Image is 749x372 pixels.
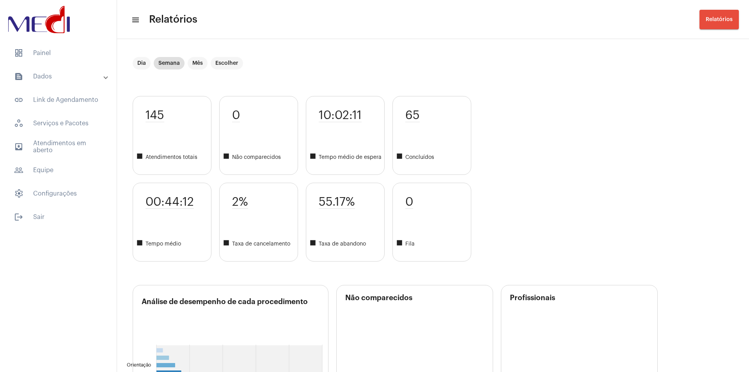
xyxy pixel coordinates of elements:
[188,57,208,69] mat-chip: Mês
[345,294,493,329] h3: Não comparecidos
[8,44,109,62] span: Painel
[510,294,657,329] h3: Profissionais
[149,13,197,26] span: Relatórios
[8,91,109,109] span: Link de Agendamento
[14,95,23,105] mat-icon: sidenav icon
[309,239,319,249] mat-icon: square
[14,166,23,175] mat-icon: sidenav icon
[14,48,23,58] span: sidenav icon
[309,239,384,249] span: Taxa de abandono
[706,17,733,22] span: Relatórios
[223,239,232,249] mat-icon: square
[8,137,109,156] span: Atendimentos em aberto
[405,196,413,209] span: 0
[396,239,471,249] span: Fila
[8,114,109,133] span: Serviços e Pacotes
[156,348,163,352] path: Orientação Concluído 1
[14,72,23,81] mat-icon: sidenav icon
[136,153,146,162] mat-icon: square
[396,153,471,162] span: Concluídos
[232,196,248,209] span: 2%
[223,153,298,162] span: Não comparecidos
[146,196,194,209] span: 00:44:12
[14,119,23,128] span: sidenav icon
[405,109,420,122] span: 65
[396,239,405,249] mat-icon: square
[133,57,151,69] mat-chip: Dia
[223,239,298,249] span: Taxa de cancelamento
[136,153,211,162] span: Atendimentos totais
[14,189,23,198] span: sidenav icon
[8,208,109,226] span: Sair
[131,15,139,25] mat-icon: sidenav icon
[8,184,109,203] span: Configurações
[319,109,362,122] span: 10:02:11
[699,10,739,29] button: Relatórios
[127,363,151,368] text: Orientação
[223,153,232,162] mat-icon: square
[136,239,146,249] mat-icon: square
[309,153,319,162] mat-icon: square
[396,153,405,162] mat-icon: square
[14,212,23,222] mat-icon: sidenav icon
[5,67,117,86] mat-expansion-panel-header: sidenav iconDados
[156,363,175,367] path: Orientação Não compareceu 3
[136,239,211,249] span: Tempo médio
[319,196,355,209] span: 55.17%
[146,109,164,122] span: 145
[232,109,240,122] span: 0
[8,161,109,180] span: Equipe
[142,298,328,328] h3: Análise de desempenho de cada procedimento
[211,57,243,69] mat-chip: Escolher
[309,153,384,162] span: Tempo médio de espera
[6,4,72,35] img: d3a1b5fa-500b-b90f-5a1c-719c20e9830b.png
[14,72,104,81] mat-panel-title: Dados
[156,356,169,360] path: Orientação Pendente 2
[14,142,23,151] mat-icon: sidenav icon
[154,57,185,69] mat-chip: Semana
